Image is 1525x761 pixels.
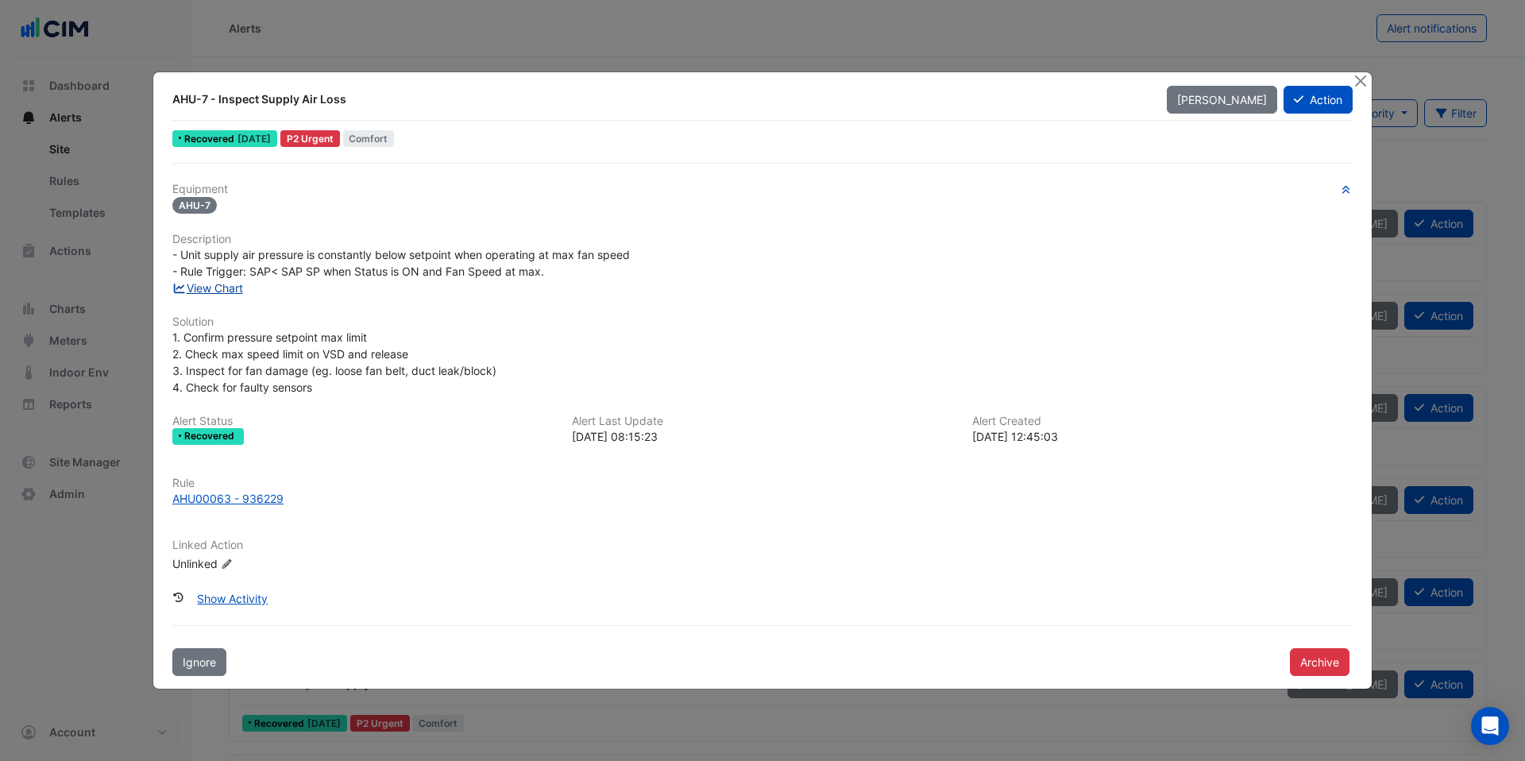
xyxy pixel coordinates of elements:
div: Open Intercom Messenger [1471,707,1509,745]
div: [DATE] 08:15:23 [572,428,952,445]
span: Comfort [343,130,395,147]
h6: Equipment [172,183,1353,196]
h6: Linked Action [172,539,1353,552]
button: Archive [1290,648,1349,676]
span: [PERSON_NAME] [1177,93,1267,106]
button: Close [1352,72,1369,89]
button: [PERSON_NAME] [1167,86,1277,114]
span: Recovered [184,431,237,441]
h6: Alert Created [972,415,1353,428]
button: Show Activity [187,585,278,612]
button: Ignore [172,648,226,676]
div: P2 Urgent [280,130,340,147]
div: [DATE] 12:45:03 [972,428,1353,445]
h6: Alert Last Update [572,415,952,428]
button: Action [1284,86,1353,114]
a: View Chart [172,281,243,295]
div: AHU00063 - 936229 [172,490,284,507]
span: AHU-7 [172,197,217,214]
div: AHU-7 - Inspect Supply Air Loss [172,91,1148,107]
h6: Rule [172,477,1353,490]
span: Ignore [183,655,216,669]
span: Wed 27-Aug-2025 08:15 AEST [237,133,271,145]
span: - Unit supply air pressure is constantly below setpoint when operating at max fan speed - Rule Tr... [172,248,630,278]
div: Unlinked [172,554,363,571]
h6: Description [172,233,1353,246]
span: Recovered [184,134,237,144]
fa-icon: Edit Linked Action [221,558,233,570]
h6: Solution [172,315,1353,329]
a: AHU00063 - 936229 [172,490,1353,507]
span: 1. Confirm pressure setpoint max limit 2. Check max speed limit on VSD and release 3. Inspect for... [172,330,496,394]
h6: Alert Status [172,415,553,428]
